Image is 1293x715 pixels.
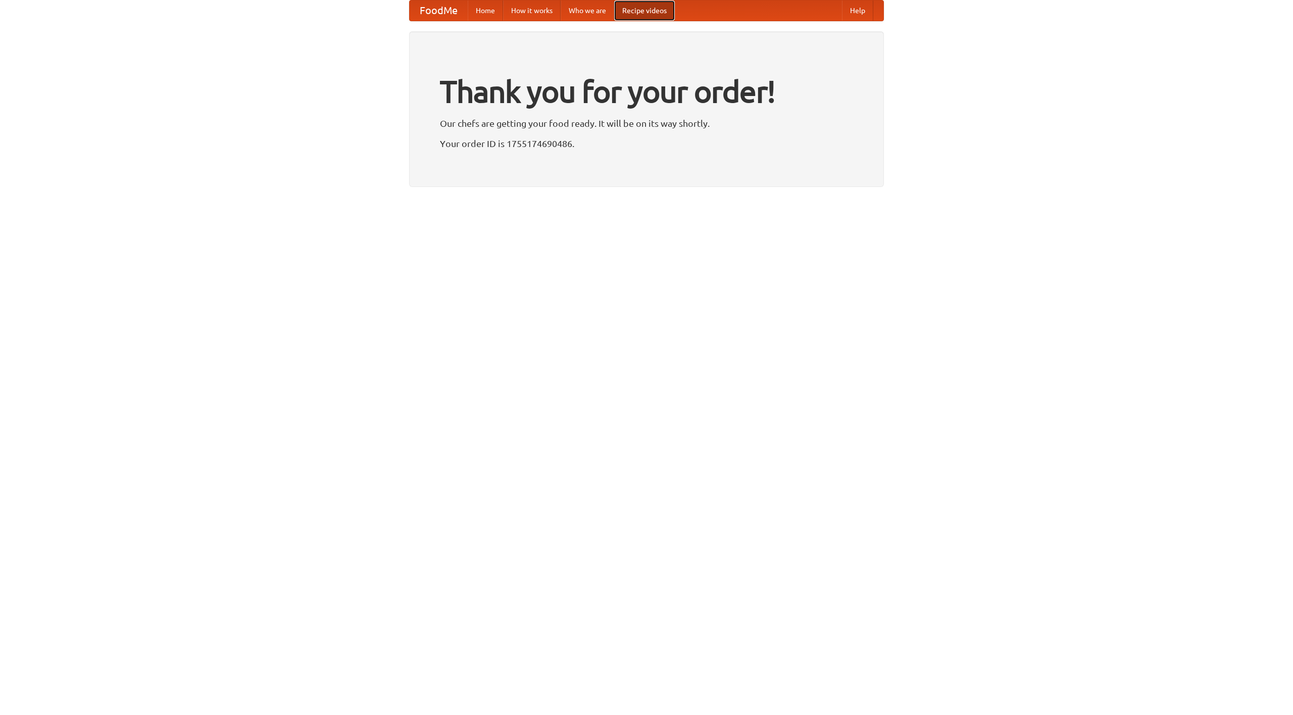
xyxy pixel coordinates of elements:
a: Recipe videos [614,1,675,21]
p: Your order ID is 1755174690486. [440,136,853,151]
a: Who we are [561,1,614,21]
a: Home [468,1,503,21]
a: FoodMe [410,1,468,21]
p: Our chefs are getting your food ready. It will be on its way shortly. [440,116,853,131]
a: How it works [503,1,561,21]
a: Help [842,1,873,21]
h1: Thank you for your order! [440,67,853,116]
